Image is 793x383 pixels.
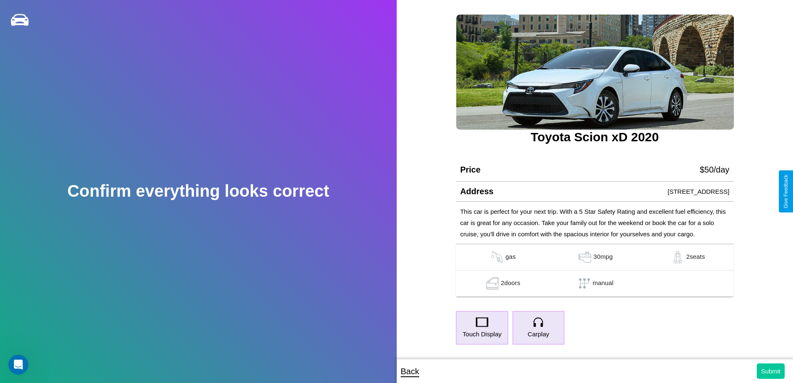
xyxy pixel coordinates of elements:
p: Touch Display [462,328,501,340]
table: simple table [456,244,733,297]
button: Submit [757,363,785,379]
img: gas [669,251,686,263]
img: gas [489,251,505,263]
p: This car is perfect for your next trip. With a 5 Star Safety Rating and excellent fuel efficiency... [460,206,729,240]
img: gas [577,251,593,263]
p: 2 doors [501,277,520,290]
p: gas [505,251,516,263]
p: $ 50 /day [700,162,729,177]
p: 30 mpg [593,251,613,263]
p: 2 seats [686,251,705,263]
iframe: Intercom live chat [8,355,28,375]
p: Carplay [528,328,549,340]
h2: Confirm everything looks correct [67,182,329,200]
h4: Address [460,187,493,196]
p: [STREET_ADDRESS] [668,186,729,197]
h3: Toyota Scion xD 2020 [456,130,733,144]
img: gas [484,277,501,290]
p: manual [593,277,614,290]
div: Give Feedback [783,175,789,208]
p: Back [401,364,419,379]
h4: Price [460,165,480,175]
